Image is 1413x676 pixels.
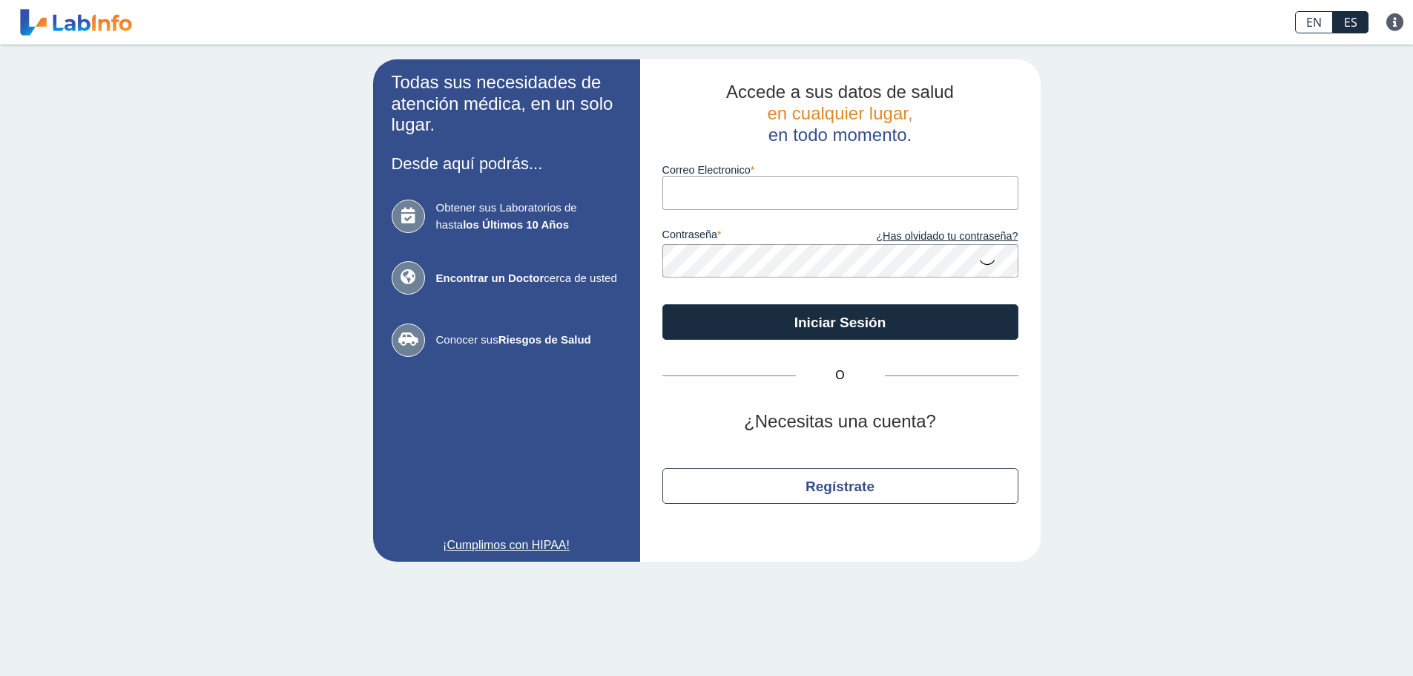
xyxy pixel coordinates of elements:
h2: ¿Necesitas una cuenta? [662,411,1018,433]
b: Encontrar un Doctor [436,272,544,284]
b: los Últimos 10 Años [463,218,569,231]
a: EN [1295,11,1333,33]
span: O [796,367,885,384]
span: en todo momento. [768,125,912,145]
span: en cualquier lugar, [767,103,912,123]
button: Regístrate [662,468,1018,504]
span: Conocer sus [436,332,622,349]
span: cerca de usted [436,270,622,287]
a: ¿Has olvidado tu contraseña? [840,229,1018,245]
h2: Todas sus necesidades de atención médica, en un solo lugar. [392,72,622,136]
span: Accede a sus datos de salud [726,82,954,102]
button: Iniciar Sesión [662,304,1018,340]
a: ES [1333,11,1368,33]
a: ¡Cumplimos con HIPAA! [392,536,622,554]
label: contraseña [662,229,840,245]
b: Riesgos de Salud [498,333,591,346]
label: Correo Electronico [662,164,1018,176]
h3: Desde aquí podrás... [392,154,622,173]
span: Obtener sus Laboratorios de hasta [436,200,622,233]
